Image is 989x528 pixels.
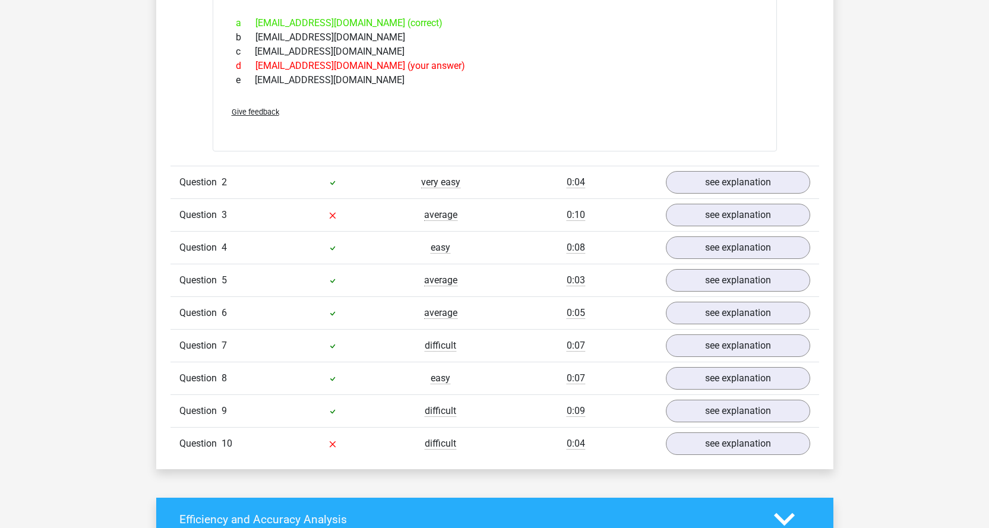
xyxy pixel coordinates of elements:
[431,242,450,254] span: easy
[179,339,222,353] span: Question
[222,274,227,286] span: 5
[222,307,227,318] span: 6
[666,204,810,226] a: see explanation
[666,269,810,292] a: see explanation
[236,16,255,30] span: a
[179,437,222,451] span: Question
[236,30,255,45] span: b
[567,176,585,188] span: 0:04
[222,405,227,416] span: 9
[227,16,763,30] div: [EMAIL_ADDRESS][DOMAIN_NAME] (correct)
[666,236,810,259] a: see explanation
[567,438,585,450] span: 0:04
[222,209,227,220] span: 3
[222,340,227,351] span: 7
[567,340,585,352] span: 0:07
[567,307,585,319] span: 0:05
[222,242,227,253] span: 4
[424,274,457,286] span: average
[179,273,222,287] span: Question
[666,400,810,422] a: see explanation
[222,176,227,188] span: 2
[236,73,255,87] span: e
[236,59,255,73] span: d
[424,307,457,319] span: average
[567,372,585,384] span: 0:07
[567,242,585,254] span: 0:08
[421,176,460,188] span: very easy
[425,340,456,352] span: difficult
[227,45,763,59] div: [EMAIL_ADDRESS][DOMAIN_NAME]
[666,171,810,194] a: see explanation
[227,73,763,87] div: [EMAIL_ADDRESS][DOMAIN_NAME]
[666,334,810,357] a: see explanation
[179,513,756,526] h4: Efficiency and Accuracy Analysis
[666,432,810,455] a: see explanation
[232,108,279,116] span: Give feedback
[236,45,255,59] span: c
[425,405,456,417] span: difficult
[666,367,810,390] a: see explanation
[666,302,810,324] a: see explanation
[179,208,222,222] span: Question
[227,59,763,73] div: [EMAIL_ADDRESS][DOMAIN_NAME] (your answer)
[179,306,222,320] span: Question
[179,371,222,385] span: Question
[222,438,232,449] span: 10
[179,175,222,189] span: Question
[425,438,456,450] span: difficult
[179,241,222,255] span: Question
[431,372,450,384] span: easy
[227,30,763,45] div: [EMAIL_ADDRESS][DOMAIN_NAME]
[424,209,457,221] span: average
[567,405,585,417] span: 0:09
[567,274,585,286] span: 0:03
[179,404,222,418] span: Question
[567,209,585,221] span: 0:10
[222,372,227,384] span: 8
